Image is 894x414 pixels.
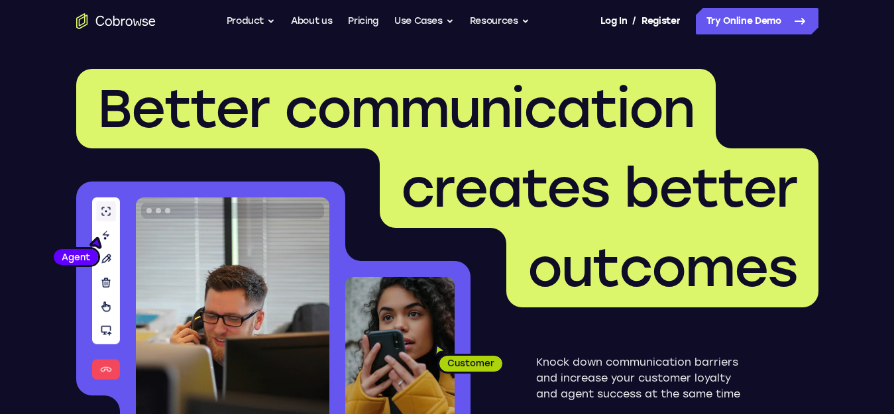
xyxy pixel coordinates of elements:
a: Try Online Demo [696,8,818,34]
p: Knock down communication barriers and increase your customer loyalty and agent success at the sam... [536,354,753,402]
a: Register [642,8,680,34]
button: Resources [470,8,530,34]
a: Go to the home page [76,13,156,29]
span: outcomes [528,236,797,299]
span: creates better [401,156,797,220]
span: / [632,13,636,29]
button: Product [227,8,276,34]
span: Better communication [97,77,695,140]
a: About us [291,8,332,34]
a: Pricing [348,8,378,34]
a: Log In [600,8,627,34]
button: Use Cases [394,8,454,34]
